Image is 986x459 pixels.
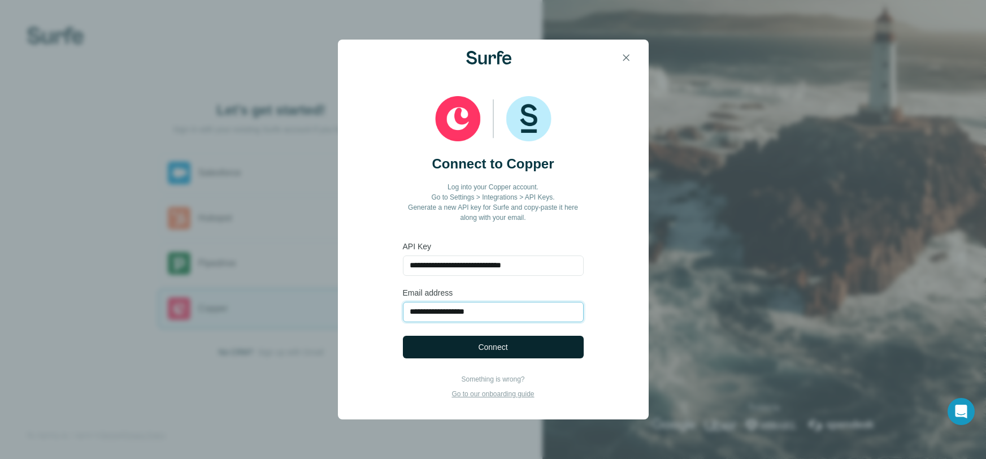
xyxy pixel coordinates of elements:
h2: Connect to Copper [432,155,554,173]
img: Surfe Logo [466,51,511,64]
img: Copper and Surfe logos [435,96,551,141]
label: Email address [403,287,584,298]
p: Go to our onboarding guide [451,389,534,399]
div: Open Intercom Messenger [948,398,975,425]
label: API Key [403,241,584,252]
p: Something is wrong? [451,374,534,384]
span: Connect [478,341,507,353]
p: Log into your Copper account. Go to Settings > Integrations > API Keys. Generate a new API key fo... [403,182,584,223]
button: Connect [403,336,584,358]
